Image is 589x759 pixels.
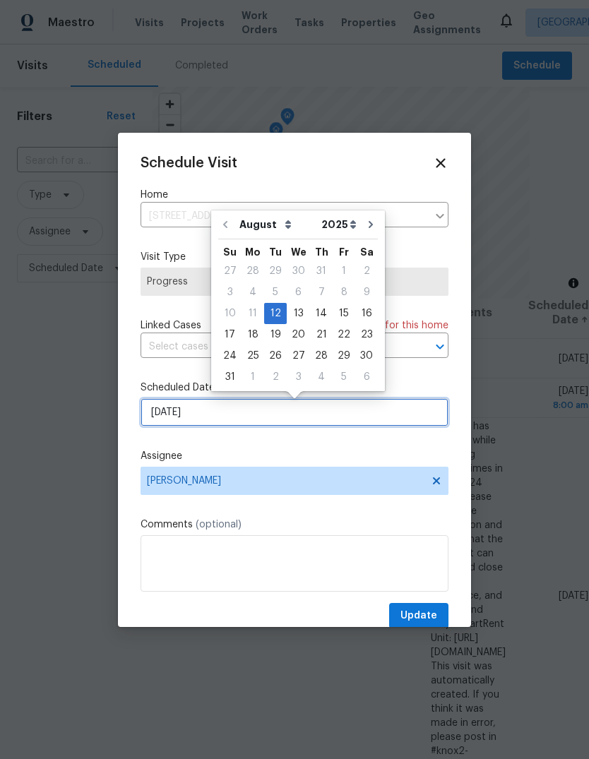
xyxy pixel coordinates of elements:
[355,282,378,303] div: Sat Aug 09 2025
[291,247,307,257] abbr: Wednesday
[147,475,424,486] span: [PERSON_NAME]
[287,261,310,282] div: Wed Jul 30 2025
[355,303,378,324] div: Sat Aug 16 2025
[310,324,333,345] div: Thu Aug 21 2025
[218,304,242,323] div: 10
[242,367,264,387] div: 1
[333,325,355,345] div: 22
[223,247,237,257] abbr: Sunday
[333,367,355,387] div: 5
[264,282,287,302] div: 5
[264,366,287,388] div: Tue Sep 02 2025
[287,346,310,366] div: 27
[310,303,333,324] div: Thu Aug 14 2025
[264,325,287,345] div: 19
[355,366,378,388] div: Sat Sep 06 2025
[264,304,287,323] div: 12
[333,261,355,282] div: Fri Aug 01 2025
[355,324,378,345] div: Sat Aug 23 2025
[141,250,448,264] label: Visit Type
[400,607,437,625] span: Update
[355,304,378,323] div: 16
[218,282,242,302] div: 3
[360,210,381,239] button: Go to next month
[218,345,242,366] div: Sun Aug 24 2025
[215,210,236,239] button: Go to previous month
[242,346,264,366] div: 25
[287,345,310,366] div: Wed Aug 27 2025
[242,366,264,388] div: Mon Sep 01 2025
[333,304,355,323] div: 15
[355,261,378,281] div: 2
[242,261,264,281] div: 28
[433,155,448,171] span: Close
[355,367,378,387] div: 6
[360,247,374,257] abbr: Saturday
[355,261,378,282] div: Sat Aug 02 2025
[264,324,287,345] div: Tue Aug 19 2025
[147,275,442,289] span: Progress
[218,261,242,282] div: Sun Jul 27 2025
[141,318,201,333] span: Linked Cases
[287,282,310,303] div: Wed Aug 06 2025
[333,261,355,281] div: 1
[333,282,355,302] div: 8
[287,367,310,387] div: 3
[218,366,242,388] div: Sun Aug 31 2025
[242,324,264,345] div: Mon Aug 18 2025
[141,518,448,532] label: Comments
[242,303,264,324] div: Mon Aug 11 2025
[269,247,282,257] abbr: Tuesday
[218,325,242,345] div: 17
[355,346,378,366] div: 30
[287,303,310,324] div: Wed Aug 13 2025
[218,282,242,303] div: Sun Aug 03 2025
[287,366,310,388] div: Wed Sep 03 2025
[264,282,287,303] div: Tue Aug 05 2025
[218,367,242,387] div: 31
[355,325,378,345] div: 23
[264,261,287,282] div: Tue Jul 29 2025
[333,282,355,303] div: Fri Aug 08 2025
[218,261,242,281] div: 27
[333,366,355,388] div: Fri Sep 05 2025
[310,304,333,323] div: 14
[264,367,287,387] div: 2
[310,367,333,387] div: 4
[310,366,333,388] div: Thu Sep 04 2025
[389,603,448,629] button: Update
[355,345,378,366] div: Sat Aug 30 2025
[310,345,333,366] div: Thu Aug 28 2025
[287,324,310,345] div: Wed Aug 20 2025
[287,325,310,345] div: 20
[236,214,318,235] select: Month
[310,261,333,281] div: 31
[141,188,448,202] label: Home
[218,303,242,324] div: Sun Aug 10 2025
[242,304,264,323] div: 11
[315,247,328,257] abbr: Thursday
[141,381,448,395] label: Scheduled Date
[333,303,355,324] div: Fri Aug 15 2025
[141,398,448,426] input: M/D/YYYY
[310,325,333,345] div: 21
[141,205,427,227] input: Enter in an address
[242,282,264,302] div: 4
[310,261,333,282] div: Thu Jul 31 2025
[310,346,333,366] div: 28
[196,520,242,530] span: (optional)
[264,345,287,366] div: Tue Aug 26 2025
[287,304,310,323] div: 13
[141,336,409,358] input: Select cases
[242,345,264,366] div: Mon Aug 25 2025
[264,261,287,281] div: 29
[242,325,264,345] div: 18
[310,282,333,303] div: Thu Aug 07 2025
[218,346,242,366] div: 24
[333,345,355,366] div: Fri Aug 29 2025
[264,303,287,324] div: Tue Aug 12 2025
[287,282,310,302] div: 6
[141,449,448,463] label: Assignee
[339,247,349,257] abbr: Friday
[242,282,264,303] div: Mon Aug 04 2025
